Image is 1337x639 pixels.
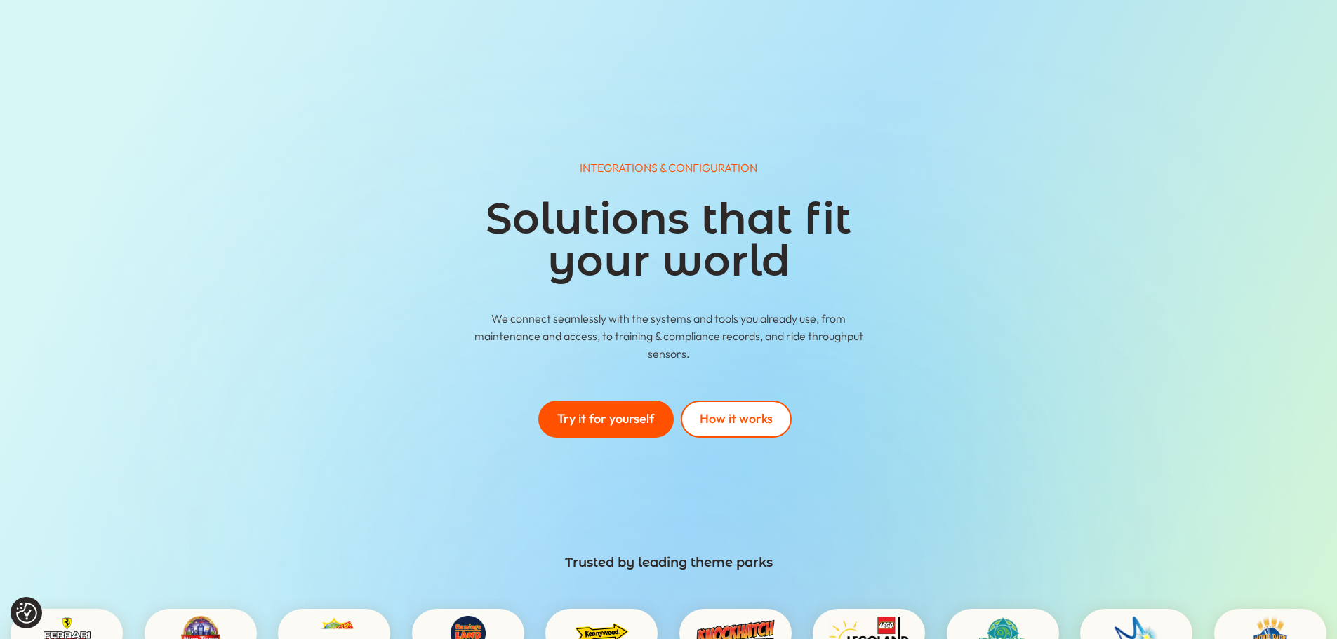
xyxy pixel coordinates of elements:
[16,603,37,624] img: Revisit consent button
[565,555,773,570] span: Trusted by leading theme parks
[388,198,950,289] h1: Solutions that fit your world
[16,603,37,624] button: Consent Preferences
[538,401,673,438] a: Try it for yourself
[460,310,877,363] p: We connect seamlessly with the systems and tools you already use, from maintenance and access, to...
[681,401,792,438] a: How it works
[290,159,1048,177] p: INTEGRATIONS & CONFIGURATION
